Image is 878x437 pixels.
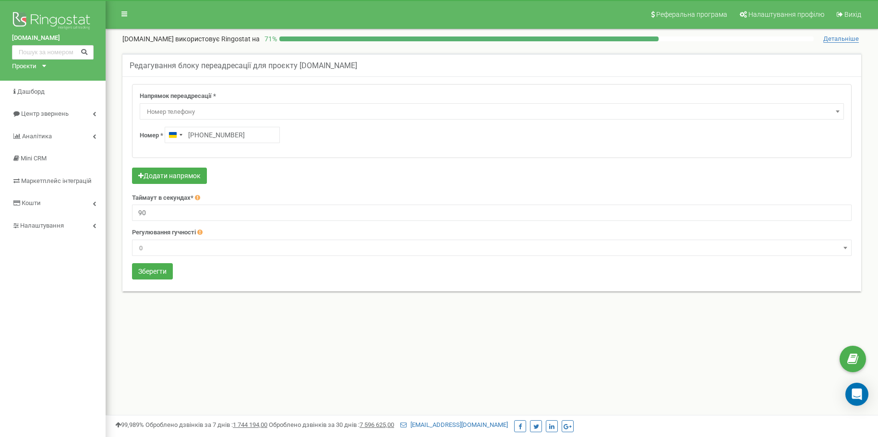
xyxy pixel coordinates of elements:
span: Кошти [22,199,41,206]
span: Номер телефону [140,103,844,120]
h5: Редагування блоку переадресації для проєкту [DOMAIN_NAME] [130,61,357,70]
span: Mini CRM [21,155,47,162]
label: Таймаут в секундах* [132,194,193,203]
span: Аналiтика [22,133,52,140]
span: Детальніше [823,35,859,43]
span: 0 [135,242,848,255]
span: Налаштування [20,222,64,229]
span: Дашборд [17,88,45,95]
label: Номер * [140,131,163,140]
u: 1 744 194,00 [233,421,267,428]
div: Проєкти [12,62,36,71]
input: Пошук за номером [12,45,94,60]
span: Маркетплейс інтеграцій [21,177,92,184]
button: Selected country [165,127,185,143]
span: Вихід [844,11,861,18]
label: Регулювання гучності [132,228,196,237]
span: Оброблено дзвінків за 7 днів : [145,421,267,428]
a: [EMAIL_ADDRESS][DOMAIN_NAME] [400,421,508,428]
span: використовує Ringostat на [175,35,260,43]
img: Ringostat logo [12,10,94,34]
label: Напрямок переадресації * [140,92,216,101]
span: Оброблено дзвінків за 30 днів : [269,421,394,428]
p: 71 % [260,34,279,44]
p: [DOMAIN_NAME] [122,34,260,44]
span: Центр звернень [21,110,69,117]
span: Номер телефону [143,105,841,119]
span: Налаштування профілю [748,11,824,18]
span: 0 [132,240,852,256]
span: 99,989% [115,421,144,428]
input: 050 123 4567 [165,127,280,143]
a: [DOMAIN_NAME] [12,34,94,43]
button: Додати напрямок [132,168,207,184]
div: Open Intercom Messenger [845,383,868,406]
u: 7 596 625,00 [360,421,394,428]
span: Реферальна програма [656,11,727,18]
button: Зберегти [132,263,173,279]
